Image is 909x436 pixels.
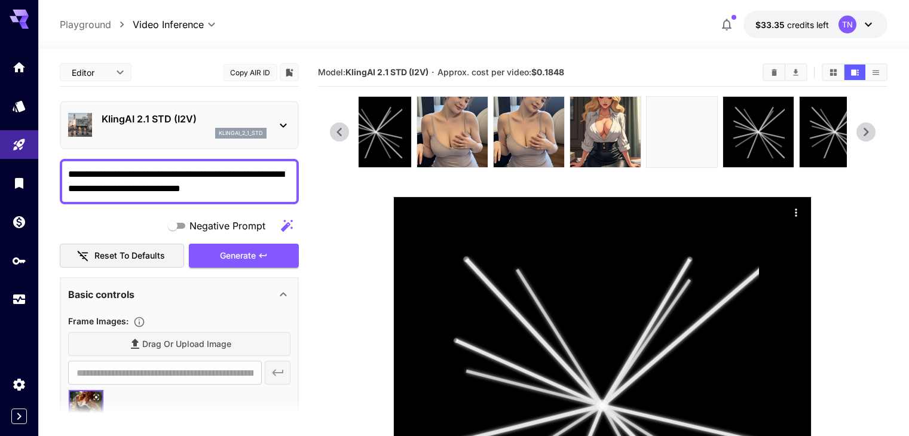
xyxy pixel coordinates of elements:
[345,67,429,77] b: KlingAI 2.1 STD (I2V)
[60,17,111,32] a: Playground
[219,129,263,137] p: klingai_2_1_std
[647,97,717,167] img: uEBQAAAABJRU5ErkJggg==
[12,377,26,392] div: Settings
[12,99,26,113] div: Models
[12,176,26,191] div: Library
[763,63,807,81] div: Clear videosDownload All
[68,280,290,309] div: Basic controls
[11,409,27,424] button: Expand sidebar
[102,112,267,126] p: KlingAI 2.1 STD (I2V)
[822,63,887,81] div: Show videos in grid viewShow videos in video viewShow videos in list view
[68,287,134,302] p: Basic controls
[220,248,256,263] span: Generate
[72,66,109,79] span: Editor
[755,20,787,30] span: $33.35
[68,107,290,143] div: KlingAI 2.1 STD (I2V)klingai_2_1_std
[844,65,865,80] button: Show videos in video view
[431,65,434,79] p: ·
[60,244,184,268] button: Reset to defaults
[764,65,785,80] button: Clear videos
[743,11,887,38] button: $33.34941TN
[318,67,429,77] span: Model:
[494,97,564,167] img: ZlR5cAAAAGSURBVAMAJAfckTb4bEMAAAAASUVORK5CYII=
[838,16,856,33] div: TN
[787,203,805,221] div: Actions
[785,65,806,80] button: Download All
[12,60,26,75] div: Home
[224,64,277,81] button: Copy AIR ID
[865,65,886,80] button: Show videos in list view
[531,67,564,77] b: $0.1848
[417,97,488,167] img: yGZbIoAAAAGSURBVAMAlVfWUOkGcaAAAAAASUVORK5CYII=
[284,65,295,79] button: Add to library
[12,253,26,268] div: API Keys
[12,292,26,307] div: Usage
[570,97,641,167] img: 9GD4yTAAAABklEQVQDADhVCt8FCXC0AAAAAElFTkSuQmCC
[133,17,204,32] span: Video Inference
[68,316,128,326] span: Frame Images :
[12,214,26,229] div: Wallet
[189,219,265,233] span: Negative Prompt
[189,244,299,268] button: Generate
[60,17,133,32] nav: breadcrumb
[755,19,829,31] div: $33.34941
[128,316,150,328] button: Upload frame images.
[437,67,564,77] span: Approx. cost per video:
[823,65,844,80] button: Show videos in grid view
[787,20,829,30] span: credits left
[12,137,26,152] div: Playground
